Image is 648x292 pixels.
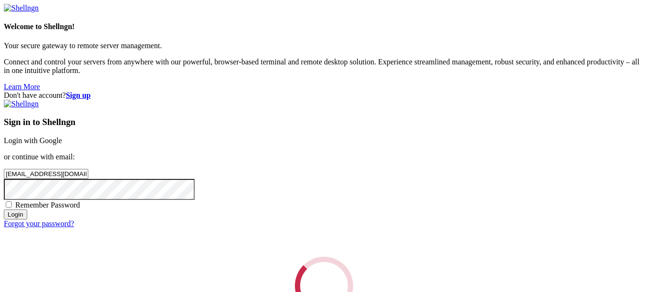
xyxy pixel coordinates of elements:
span: Remember Password [15,201,80,209]
a: Login with Google [4,136,62,145]
p: Connect and control your servers from anywhere with our powerful, browser-based terminal and remo... [4,58,644,75]
div: Don't have account? [4,91,644,100]
a: Sign up [66,91,91,99]
input: Login [4,209,27,219]
img: Shellngn [4,100,39,108]
p: or continue with email: [4,153,644,161]
input: Remember Password [6,201,12,208]
img: Shellngn [4,4,39,12]
a: Learn More [4,83,40,91]
p: Your secure gateway to remote server management. [4,42,644,50]
h4: Welcome to Shellngn! [4,22,644,31]
h3: Sign in to Shellngn [4,117,644,127]
input: Email address [4,169,88,179]
a: Forgot your password? [4,219,74,228]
